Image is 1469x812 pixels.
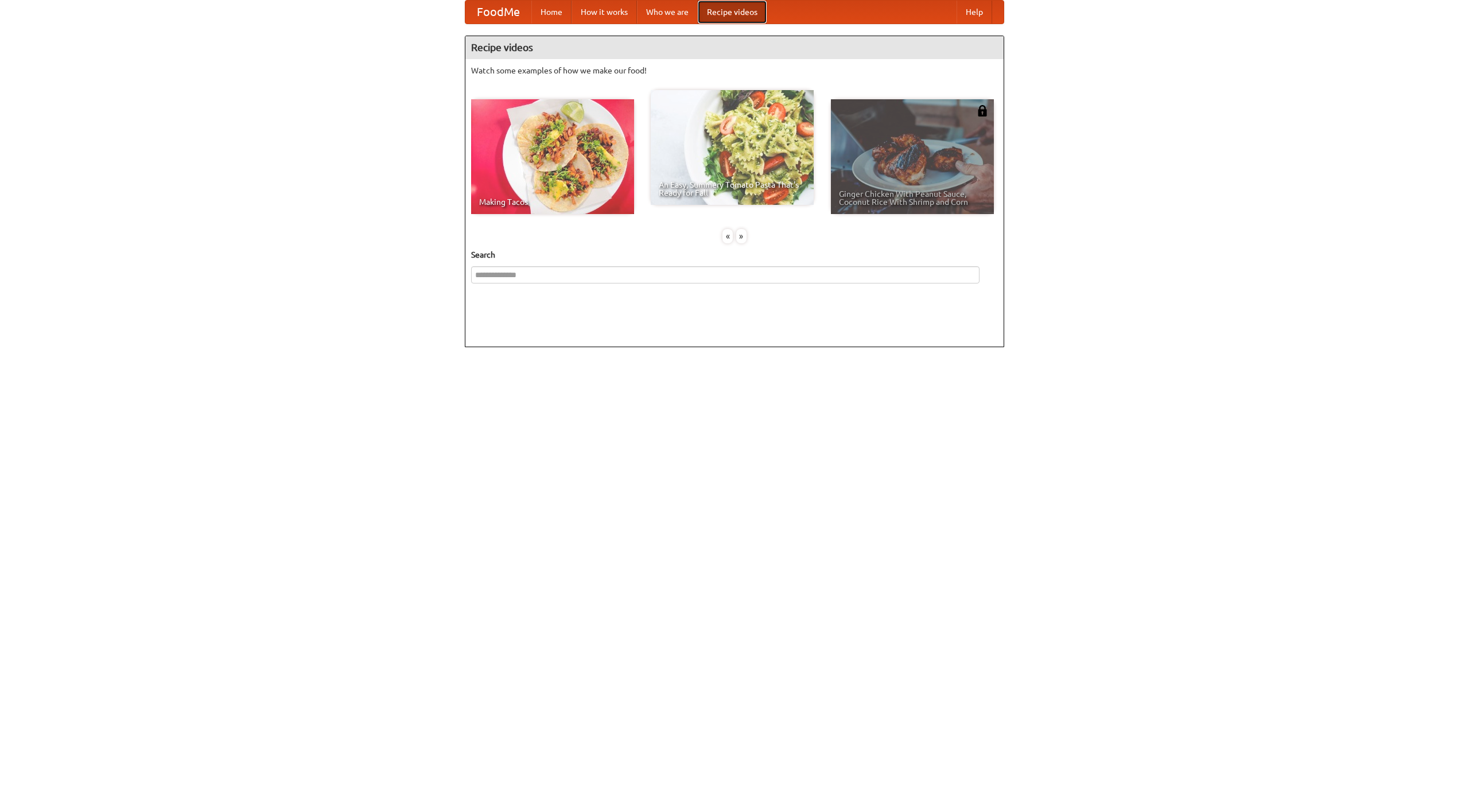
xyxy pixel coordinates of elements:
a: Making Tacos [471,99,634,214]
div: « [722,229,733,243]
div: » [736,229,747,243]
a: FoodMe [465,1,531,24]
a: How it works [572,1,637,24]
a: Home [531,1,572,24]
span: An Easy, Summery Tomato Pasta That's Ready for Fall [659,181,806,197]
span: Making Tacos [479,198,626,206]
a: Help [957,1,992,24]
a: An Easy, Summery Tomato Pasta That's Ready for Fall [651,90,814,205]
h4: Recipe videos [465,36,1004,59]
a: Who we are [637,1,698,24]
a: Recipe videos [698,1,767,24]
p: Watch some examples of how we make our food! [471,65,998,76]
h5: Search [471,249,998,261]
img: 483408.png [977,105,988,116]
